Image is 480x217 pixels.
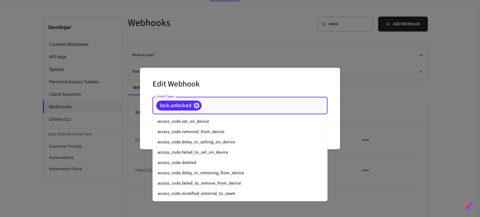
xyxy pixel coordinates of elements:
img: SeamLogoGradient.69752ec5.svg [465,201,472,211]
li: access_code.failed_to_remove_from_device [152,178,327,189]
li: access_code.removed_from_device [152,127,327,137]
li: access_code.deleted_external_to_seam [152,199,327,209]
span: lock.unlocked [156,102,195,109]
h2: Edit Webhook [152,75,200,94]
li: access_code.delay_in_removing_from_device [152,168,327,178]
li: access_code.modified_external_to_seam [152,189,327,199]
li: access_code.delay_in_setting_on_device [152,137,327,147]
li: access_code.deleted [152,158,327,168]
div: lock.unlocked [156,101,202,111]
li: access_code.failed_to_set_on_device [152,147,327,158]
label: Event Types [157,94,174,99]
li: access_code.set_on_device [152,116,327,127]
